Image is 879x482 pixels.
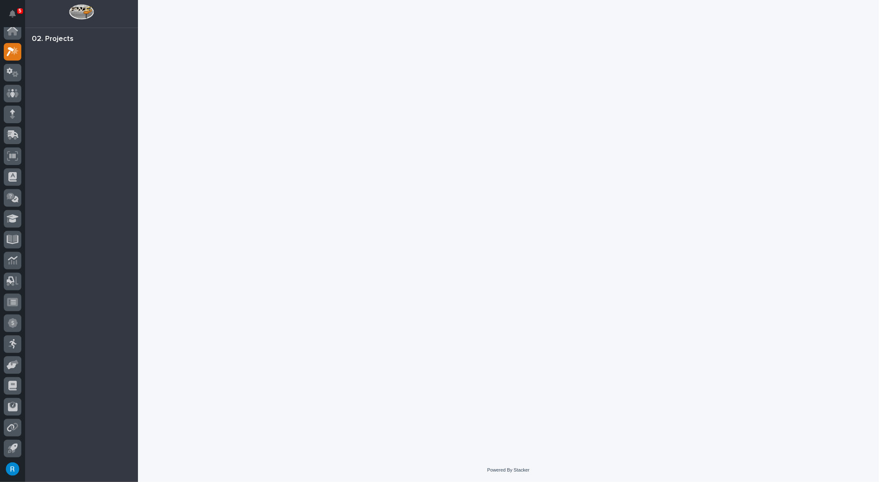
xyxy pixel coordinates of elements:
button: Notifications [4,5,21,23]
div: 02. Projects [32,35,74,44]
div: Notifications5 [10,10,21,23]
a: Powered By Stacker [487,467,530,472]
button: users-avatar [4,460,21,478]
img: Workspace Logo [69,4,94,20]
p: 5 [18,8,21,14]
